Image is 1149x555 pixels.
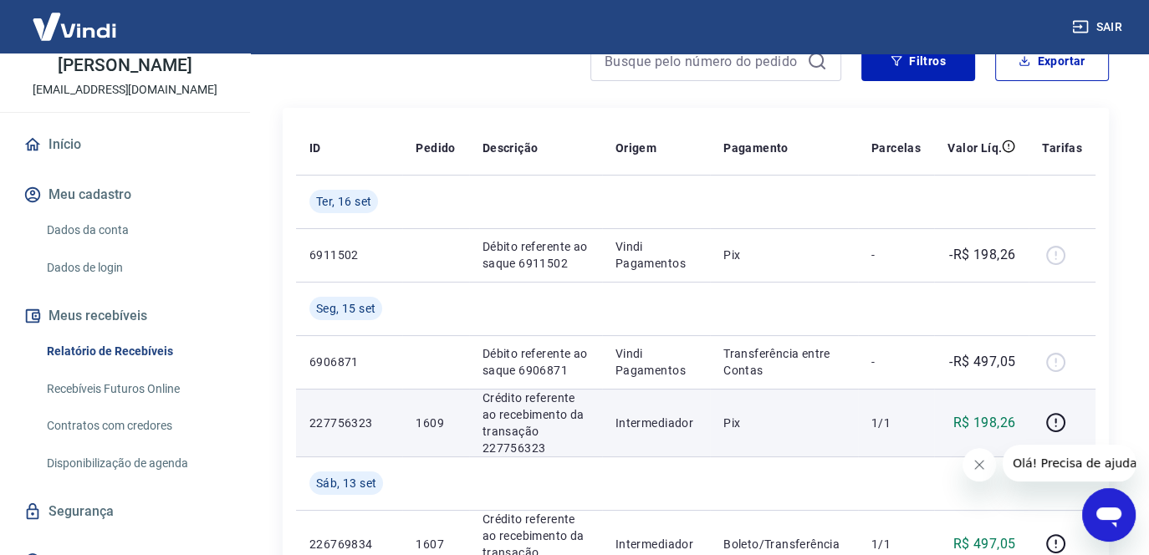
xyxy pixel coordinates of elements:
a: Dados de login [40,251,230,285]
p: Origem [615,140,656,156]
span: Ter, 16 set [316,193,371,210]
iframe: Fechar mensagem [963,448,996,481]
p: R$ 497,05 [953,534,1016,554]
span: Sáb, 13 set [316,475,376,491]
p: Vindi Pagamentos [615,345,697,379]
input: Busque pelo número do pedido [605,48,800,74]
p: -R$ 497,05 [949,352,1015,372]
button: Meu cadastro [20,176,230,213]
p: 226769834 [309,536,389,552]
p: Valor Líq. [947,140,1002,156]
p: 1609 [416,415,455,431]
p: 1607 [416,536,455,552]
p: 6906871 [309,354,389,370]
a: Relatório de Recebíveis [40,334,230,369]
p: Boleto/Transferência [723,536,845,552]
iframe: Mensagem da empresa [1003,445,1136,481]
p: -R$ 198,26 [949,245,1015,265]
p: Pedido [416,140,455,156]
p: 1/1 [871,536,921,552]
p: R$ 198,26 [953,413,1016,433]
p: 227756323 [309,415,389,431]
p: Transferência entre Contas [723,345,845,379]
p: Parcelas [871,140,921,156]
p: [EMAIL_ADDRESS][DOMAIN_NAME] [33,81,217,99]
button: Sair [1069,12,1129,43]
a: Disponibilização de agenda [40,446,230,481]
a: Dados da conta [40,213,230,247]
p: - [871,354,921,370]
a: Segurança [20,493,230,530]
p: 6911502 [309,247,389,263]
p: Débito referente ao saque 6911502 [483,238,589,272]
p: Pix [723,415,845,431]
p: Vindi Pagamentos [615,238,697,272]
p: Pix [723,247,845,263]
p: Intermediador [615,415,697,431]
button: Exportar [995,41,1109,81]
p: Tarifas [1042,140,1082,156]
p: Débito referente ao saque 6906871 [483,345,589,379]
a: Contratos com credores [40,409,230,443]
iframe: Botão para abrir a janela de mensagens [1082,488,1136,542]
button: Meus recebíveis [20,298,230,334]
span: Seg, 15 set [316,300,375,317]
p: Intermediador [615,536,697,552]
button: Filtros [861,41,975,81]
p: Pagamento [723,140,789,156]
p: - [871,247,921,263]
a: Recebíveis Futuros Online [40,372,230,406]
p: Descrição [483,140,539,156]
img: Vindi [20,1,129,52]
span: Olá! Precisa de ajuda? [10,12,140,25]
p: ID [309,140,321,156]
p: [PERSON_NAME] [58,57,191,74]
a: Início [20,126,230,163]
p: 1/1 [871,415,921,431]
p: Crédito referente ao recebimento da transação 227756323 [483,390,589,456]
